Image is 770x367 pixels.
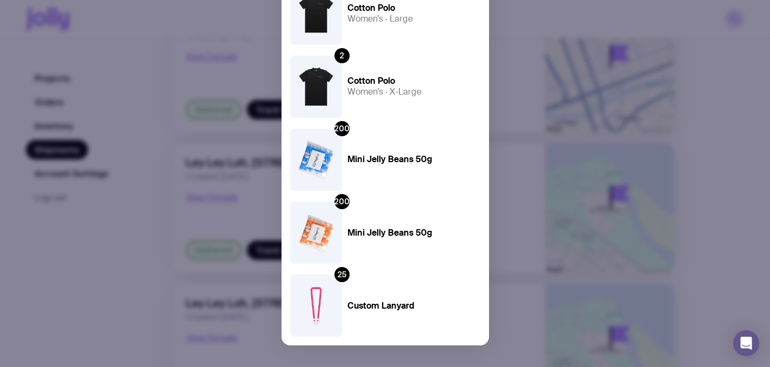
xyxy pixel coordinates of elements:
[334,267,350,282] div: 25
[334,194,350,209] div: 200
[347,76,448,86] h4: Cotton Polo
[733,330,759,356] div: Open Intercom Messenger
[347,154,448,165] h4: Mini Jelly Beans 50g
[347,301,448,311] h4: Custom Lanyard
[347,14,448,24] h5: Women’s · Large
[347,228,448,238] h4: Mini Jelly Beans 50g
[334,121,350,136] div: 200
[347,86,448,97] h5: Women’s · X-Large
[347,3,448,14] h4: Cotton Polo
[334,48,350,63] div: 2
